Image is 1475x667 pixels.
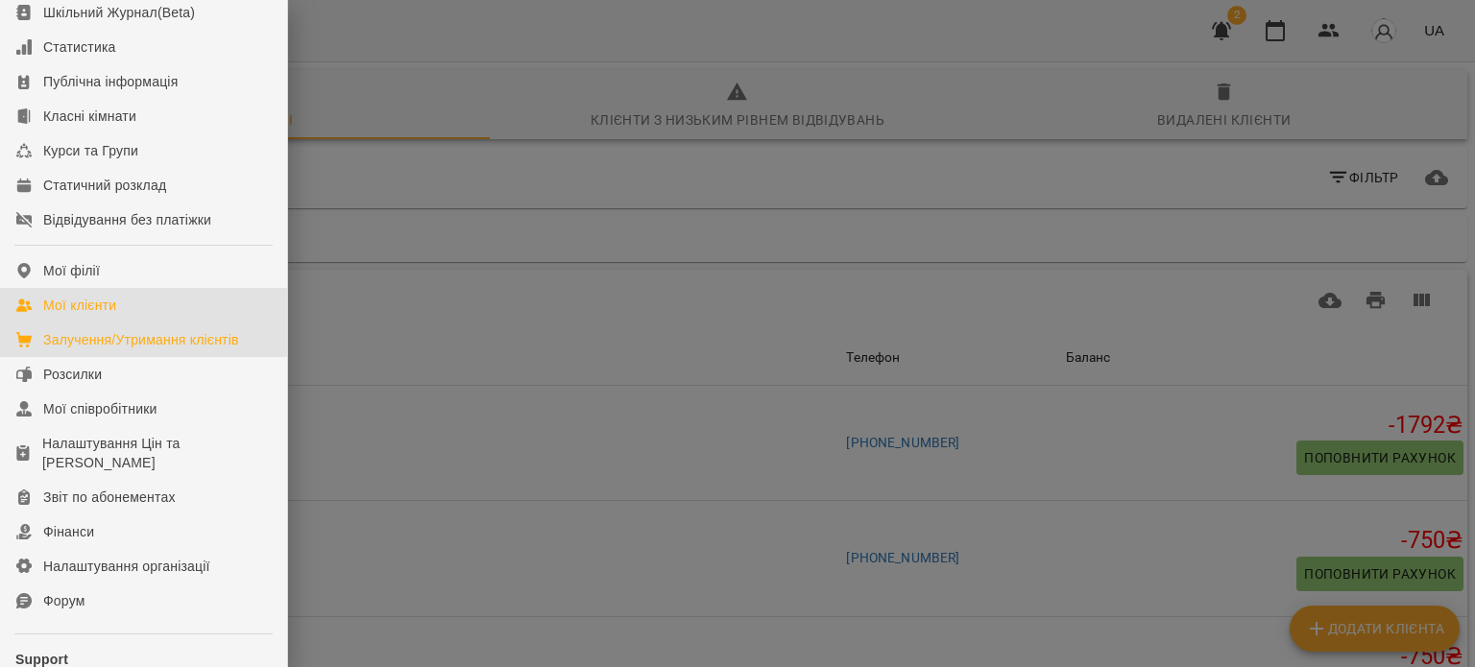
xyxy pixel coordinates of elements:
div: Мої співробітники [43,399,157,418]
div: Розсилки [43,365,102,384]
div: Мої клієнти [43,296,116,315]
div: Курси та Групи [43,141,138,160]
div: Форум [43,591,85,610]
div: Відвідування без платіжки [43,210,211,229]
div: Мої філії [43,261,100,280]
div: Налаштування організації [43,557,210,576]
div: Фінанси [43,522,94,541]
div: Класні кімнати [43,107,136,126]
div: Статичний розклад [43,176,166,195]
div: Звіт по абонементах [43,488,176,507]
div: Публічна інформація [43,72,178,91]
div: Налаштування Цін та [PERSON_NAME] [42,434,272,472]
div: Статистика [43,37,116,57]
div: Залучення/Утримання клієнтів [43,330,239,349]
div: Шкільний Журнал(Beta) [43,3,195,22]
